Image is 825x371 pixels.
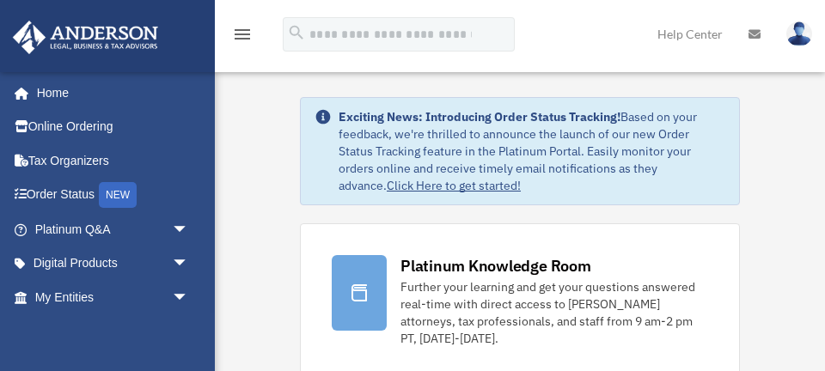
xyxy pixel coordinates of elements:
[172,280,206,315] span: arrow_drop_down
[287,23,306,42] i: search
[400,278,708,347] div: Further your learning and get your questions answered real-time with direct access to [PERSON_NAM...
[172,212,206,247] span: arrow_drop_down
[786,21,812,46] img: User Pic
[339,109,620,125] strong: Exciting News: Introducing Order Status Tracking!
[12,110,215,144] a: Online Ordering
[12,246,215,281] a: Digital Productsarrow_drop_down
[232,24,253,45] i: menu
[172,246,206,282] span: arrow_drop_down
[12,280,215,314] a: My Entitiesarrow_drop_down
[99,182,137,208] div: NEW
[12,76,206,110] a: Home
[12,143,215,178] a: Tax Organizers
[12,212,215,246] a: Platinum Q&Aarrow_drop_down
[339,108,725,194] div: Based on your feedback, we're thrilled to announce the launch of our new Order Status Tracking fe...
[400,255,591,277] div: Platinum Knowledge Room
[8,21,163,54] img: Anderson Advisors Platinum Portal
[232,30,253,45] a: menu
[12,178,215,213] a: Order StatusNEW
[387,178,521,193] a: Click Here to get started!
